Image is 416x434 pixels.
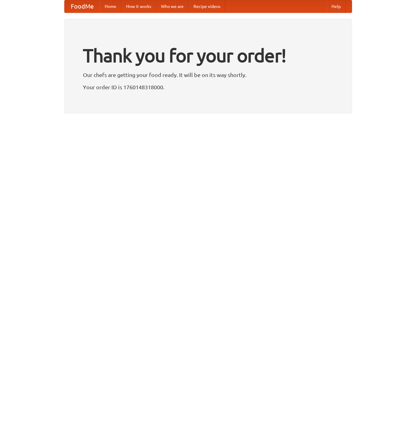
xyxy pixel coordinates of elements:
p: Our chefs are getting your food ready. It will be on its way shortly. [83,70,333,79]
a: Help [327,0,346,13]
h1: Thank you for your order! [83,41,333,70]
a: Recipe videos [189,0,225,13]
a: FoodMe [65,0,100,13]
p: Your order ID is 1760148318000. [83,83,333,92]
a: How it works [121,0,156,13]
a: Who we are [156,0,189,13]
a: Home [100,0,121,13]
